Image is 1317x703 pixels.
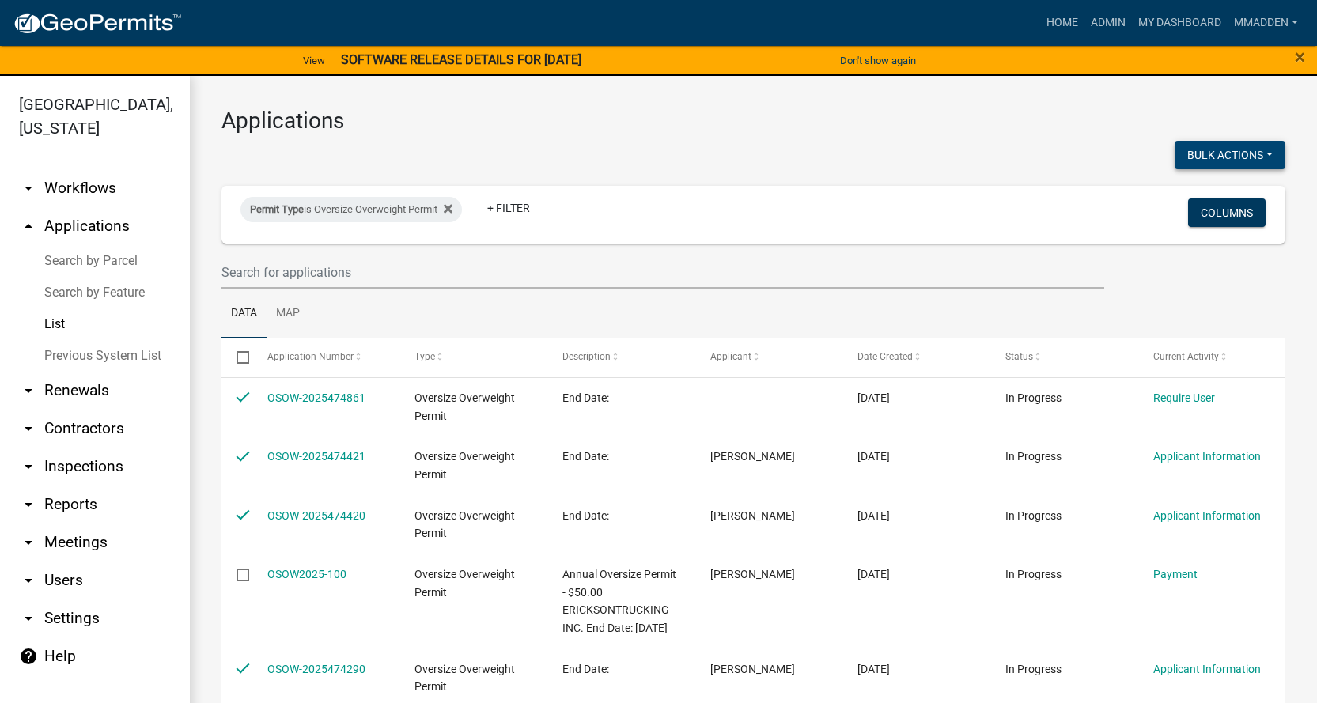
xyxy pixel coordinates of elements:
a: Require User [1153,391,1215,404]
i: arrow_drop_down [19,571,38,590]
datatable-header-cell: Select [221,338,252,376]
span: End Date: [562,450,609,463]
button: Don't show again [834,47,922,74]
span: Oversize Overweight Permit [414,663,515,694]
datatable-header-cell: Current Activity [1137,338,1285,376]
i: help [19,647,38,666]
i: arrow_drop_down [19,495,38,514]
span: Annual Oversize Permit - $50.00 ERICKSONTRUCKING INC. End Date: 09/05/2026 [562,568,676,634]
a: OSOW-2025474861 [267,391,365,404]
button: Close [1295,47,1305,66]
span: 09/05/2025 [857,663,890,675]
a: Map [267,289,309,339]
span: Applicant [710,351,751,362]
a: OSOW-2025474421 [267,450,365,463]
span: 09/05/2025 [857,568,890,580]
a: Home [1040,8,1084,38]
a: View [297,47,331,74]
span: In Progress [1005,450,1062,463]
i: arrow_drop_down [19,609,38,628]
a: OSOW-2025474290 [267,663,365,675]
datatable-header-cell: Description [547,338,695,376]
span: End Date: [562,663,609,675]
span: 09/05/2025 [857,509,890,522]
i: arrow_drop_down [19,533,38,552]
span: Oversize Overweight Permit [414,450,515,481]
button: Columns [1188,198,1266,227]
a: Applicant Information [1153,663,1261,675]
button: Bulk Actions [1175,141,1285,169]
span: Description [562,351,611,362]
strong: SOFTWARE RELEASE DETAILS FOR [DATE] [341,52,581,67]
a: OSOW2025-100 [267,568,346,580]
span: Permit Type [250,203,304,215]
span: In Progress [1005,568,1062,580]
i: arrow_drop_down [19,419,38,438]
a: + Filter [475,194,543,222]
span: 09/05/2025 [857,450,890,463]
span: In Progress [1005,391,1062,404]
input: Search for applications [221,256,1104,289]
span: In Progress [1005,509,1062,522]
span: End Date: [562,509,609,522]
span: Oversize Overweight Permit [414,568,515,599]
i: arrow_drop_down [19,381,38,400]
span: Status [1005,351,1033,362]
i: arrow_drop_down [19,457,38,476]
span: Oversize Overweight Permit [414,509,515,540]
i: arrow_drop_up [19,217,38,236]
span: End Date: [562,391,609,404]
span: Current Activity [1153,351,1219,362]
a: OSOW-2025474420 [267,509,365,522]
h3: Applications [221,108,1285,134]
span: Tanya Kreutzer [710,568,795,580]
span: Application Number [267,351,354,362]
i: arrow_drop_down [19,179,38,198]
datatable-header-cell: Applicant [694,338,842,376]
datatable-header-cell: Application Number [252,338,399,376]
a: Data [221,289,267,339]
a: My Dashboard [1132,8,1228,38]
span: Oversize Overweight Permit [414,391,515,422]
span: In Progress [1005,663,1062,675]
span: × [1295,46,1305,68]
div: is Oversize Overweight Permit [240,197,462,222]
a: Payment [1153,568,1198,580]
a: Applicant Information [1153,450,1261,463]
a: Applicant Information [1153,509,1261,522]
span: Date Created [857,351,913,362]
span: Adam Bliss [710,509,795,522]
span: Type [414,351,435,362]
datatable-header-cell: Status [990,338,1138,376]
datatable-header-cell: Type [399,338,547,376]
span: Adam Bliss [710,663,795,675]
span: 09/07/2025 [857,391,890,404]
datatable-header-cell: Date Created [842,338,990,376]
a: Admin [1084,8,1132,38]
span: Adam Bliss [710,450,795,463]
a: mmadden [1228,8,1304,38]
